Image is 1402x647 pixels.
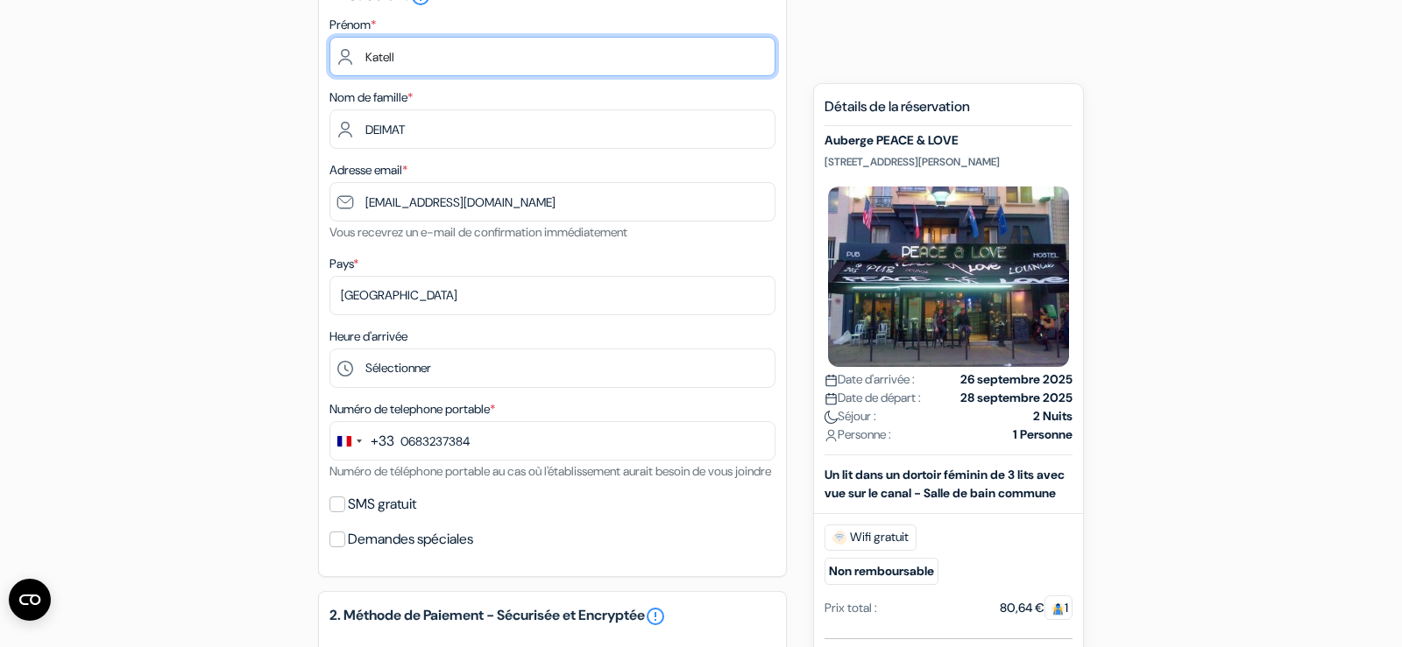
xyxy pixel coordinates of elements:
[960,370,1073,389] strong: 26 septembre 2025
[329,161,407,179] label: Adresse email
[832,531,846,545] img: free_wifi.svg
[825,155,1073,169] p: [STREET_ADDRESS][PERSON_NAME]
[329,327,407,346] label: Heure d'arrivée
[825,374,838,387] img: calendar.svg
[1044,595,1073,620] span: 1
[825,389,921,407] span: Date de départ :
[825,98,1073,126] h5: Détails de la réservation
[825,558,938,585] small: Non remboursable
[329,88,413,107] label: Nom de famille
[348,527,473,552] label: Demandes spéciales
[1000,599,1073,617] div: 80,64 €
[825,370,915,389] span: Date d'arrivée :
[329,463,771,479] small: Numéro de téléphone portable au cas où l'établissement aurait besoin de vous joindre
[645,606,666,627] a: error_outline
[1013,425,1073,444] strong: 1 Personne
[960,389,1073,407] strong: 28 septembre 2025
[1033,407,1073,425] strong: 2 Nuits
[825,599,877,617] div: Prix total :
[825,133,1073,148] h5: Auberge PEACE & LOVE
[329,400,495,418] label: Numéro de telephone portable
[1051,602,1065,615] img: guest.svg
[825,407,876,425] span: Séjour :
[330,422,394,460] button: Change country, selected France (+33)
[329,606,775,627] h5: 2. Méthode de Paiement - Sécurisée et Encryptée
[825,411,838,424] img: moon.svg
[329,37,775,76] input: Entrez votre prénom
[371,431,394,452] div: +33
[329,16,376,34] label: Prénom
[825,467,1065,501] b: Un lit dans un dortoir féminin de 3 lits avec vue sur le canal - Salle de bain commune
[329,421,775,461] input: 6 12 34 56 78
[348,492,416,517] label: SMS gratuit
[329,182,775,222] input: Entrer adresse e-mail
[329,109,775,149] input: Entrer le nom de famille
[825,392,838,405] img: calendar.svg
[329,224,627,240] small: Vous recevrez un e-mail de confirmation immédiatement
[825,429,838,442] img: user_icon.svg
[825,425,891,444] span: Personne :
[9,579,51,621] button: Ouvrir le widget CMP
[825,524,917,551] span: Wifi gratuit
[329,255,358,273] label: Pays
